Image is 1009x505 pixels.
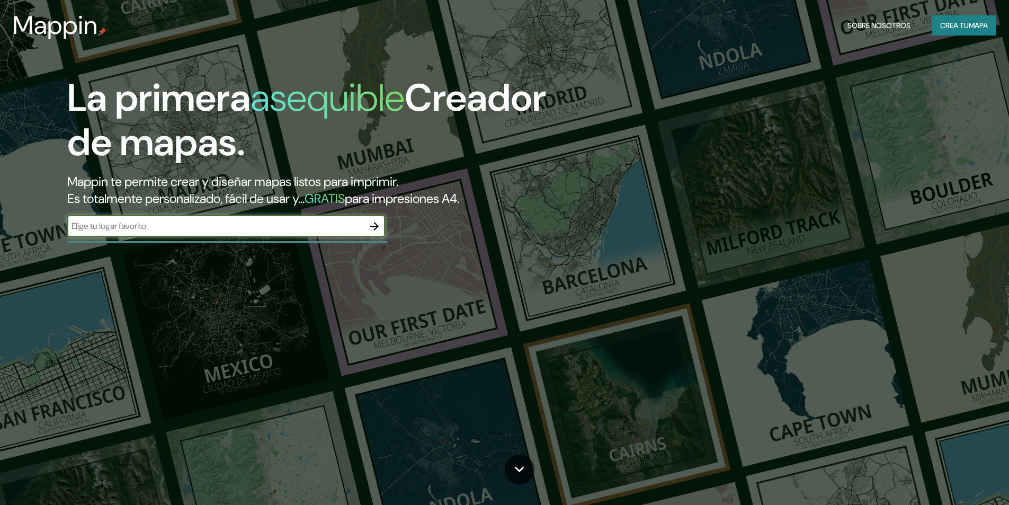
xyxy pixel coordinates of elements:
font: para impresiones A4. [345,190,459,207]
font: Es totalmente personalizado, fácil de usar y... [67,190,305,207]
img: pin de mapeo [98,28,106,36]
font: Crea tu [940,21,969,30]
font: Sobre nosotros [847,21,910,30]
font: Mappin [13,8,98,42]
font: La primera [67,73,251,122]
button: Crea tumapa [932,15,996,36]
font: Creador de mapas. [67,73,546,167]
input: Elige tu lugar favorito [67,220,364,232]
font: Mappin te permite crear y diseñar mapas listos para imprimir. [67,173,398,190]
button: Sobre nosotros [843,15,915,36]
font: mapa [969,21,988,30]
font: asequible [251,73,405,122]
font: GRATIS [305,190,345,207]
